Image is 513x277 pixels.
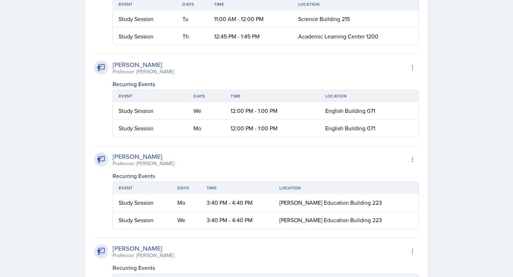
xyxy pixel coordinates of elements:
[208,10,292,28] td: 11:00 AM - 12:00 PM
[119,216,166,224] div: Study Session
[320,90,419,102] th: Location
[325,124,375,132] span: English Building 071
[298,15,350,23] span: Science Building 215
[113,244,174,253] div: [PERSON_NAME]
[113,68,174,75] div: Professor: [PERSON_NAME]
[113,152,174,161] div: [PERSON_NAME]
[201,211,274,229] td: 3:40 PM - 4:40 PM
[177,10,208,28] td: Tu
[113,263,419,272] div: Recurring Events
[113,160,174,167] div: Professor: [PERSON_NAME]
[113,80,419,88] div: Recurring Events
[208,28,292,45] td: 12:45 PM - 1:45 PM
[279,199,382,207] span: [PERSON_NAME] Education Building 223
[274,182,419,194] th: Location
[119,106,182,115] div: Study Session
[113,90,188,102] th: Event
[172,211,201,229] td: We
[113,60,174,69] div: [PERSON_NAME]
[188,102,225,120] td: We
[225,102,319,120] td: 12:00 PM - 1:00 PM
[113,172,419,180] div: Recurring Events
[225,90,319,102] th: Time
[172,182,201,194] th: Days
[119,32,171,41] div: Study Session
[119,124,182,132] div: Study Session
[113,182,172,194] th: Event
[298,32,378,40] span: Academic Learning Center 1200
[201,194,274,211] td: 3:40 PM - 4:40 PM
[113,252,174,259] div: Professor: [PERSON_NAME]
[177,28,208,45] td: Th
[188,120,225,137] td: Mo
[172,194,201,211] td: Mo
[119,198,166,207] div: Study Session
[325,107,375,115] span: English Building 071
[201,182,274,194] th: Time
[188,90,225,102] th: Days
[279,216,382,224] span: [PERSON_NAME] Education Building 223
[119,15,171,23] div: Study Session
[225,120,319,137] td: 12:00 PM - 1:00 PM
